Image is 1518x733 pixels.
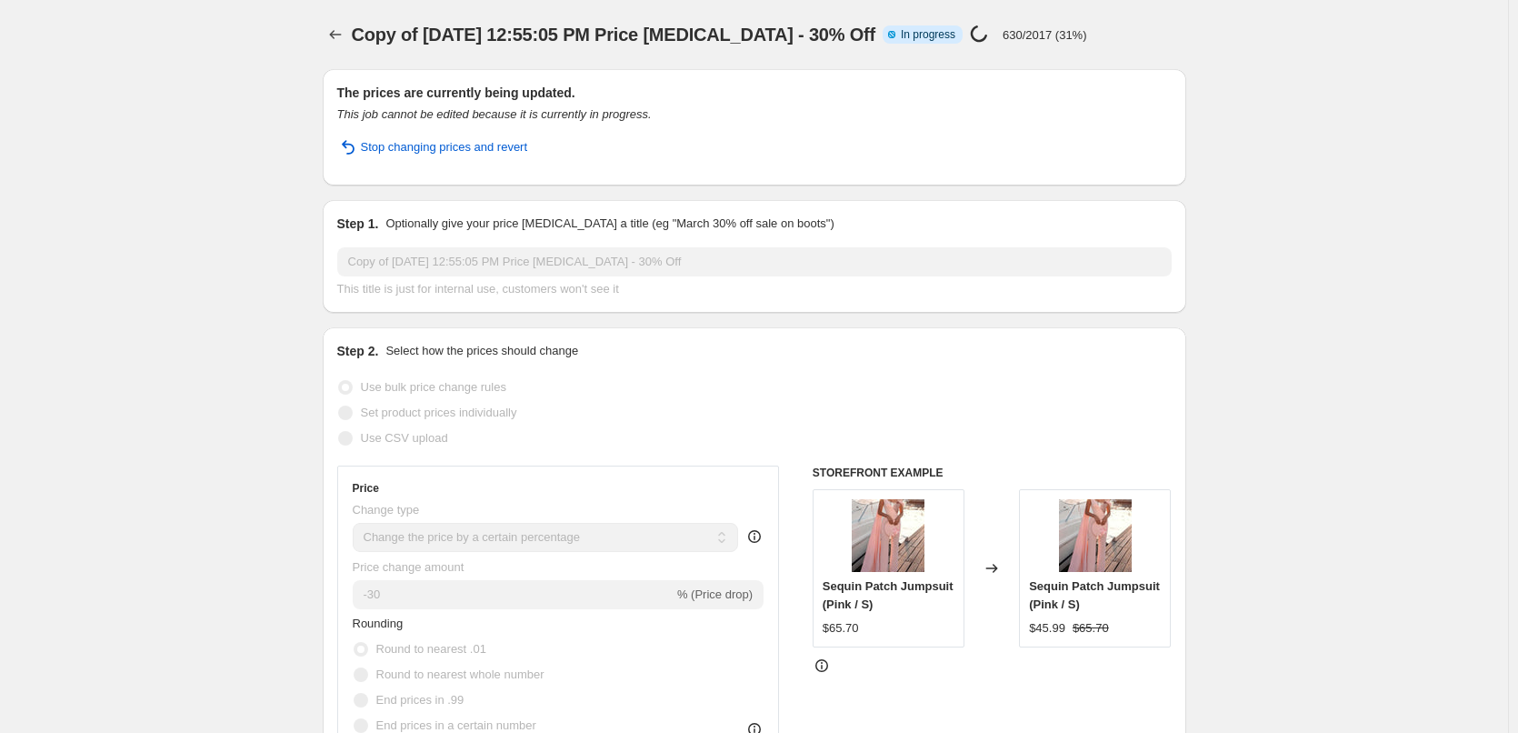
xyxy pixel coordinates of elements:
[337,84,1172,102] h2: The prices are currently being updated.
[677,587,753,601] span: % (Price drop)
[353,481,379,496] h3: Price
[1073,619,1109,638] strike: $65.70
[823,579,954,611] span: Sequin Patch Jumpsuit (Pink / S)
[823,619,859,638] div: $65.70
[361,431,448,445] span: Use CSV upload
[353,560,464,574] span: Price change amount
[361,380,506,394] span: Use bulk price change rules
[361,138,528,156] span: Stop changing prices and revert
[353,580,674,609] input: -15
[901,27,955,42] span: In progress
[1003,28,1087,42] p: 630/2017 (31%)
[353,617,404,630] span: Rounding
[745,527,764,546] div: help
[337,215,379,233] h2: Step 1.
[385,342,578,360] p: Select how the prices should change
[337,282,619,296] span: This title is just for internal use, customers won't see it
[337,107,652,121] i: This job cannot be edited because it is currently in progress.
[326,133,539,162] button: Stop changing prices and revert
[376,642,486,656] span: Round to nearest .01
[852,499,924,572] img: il_fullxfull.4960571027_anxu_a931e3a1-9f66-4589-adb9-37a463ee2567_80x.jpg
[376,718,536,732] span: End prices in a certain number
[353,503,420,517] span: Change type
[323,22,348,47] button: Price change jobs
[385,215,834,233] p: Optionally give your price [MEDICAL_DATA] a title (eg "March 30% off sale on boots")
[1059,499,1132,572] img: il_fullxfull.4960571027_anxu_a931e3a1-9f66-4589-adb9-37a463ee2567_80x.jpg
[361,406,517,419] span: Set product prices individually
[376,668,544,681] span: Round to nearest whole number
[813,466,1172,480] h6: STOREFRONT EXAMPLE
[1029,619,1065,638] div: $45.99
[1029,579,1160,611] span: Sequin Patch Jumpsuit (Pink / S)
[337,342,379,360] h2: Step 2.
[352,25,875,45] span: Copy of [DATE] 12:55:05 PM Price [MEDICAL_DATA] - 30% Off
[376,693,464,707] span: End prices in .99
[337,247,1172,276] input: 30% off holiday sale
